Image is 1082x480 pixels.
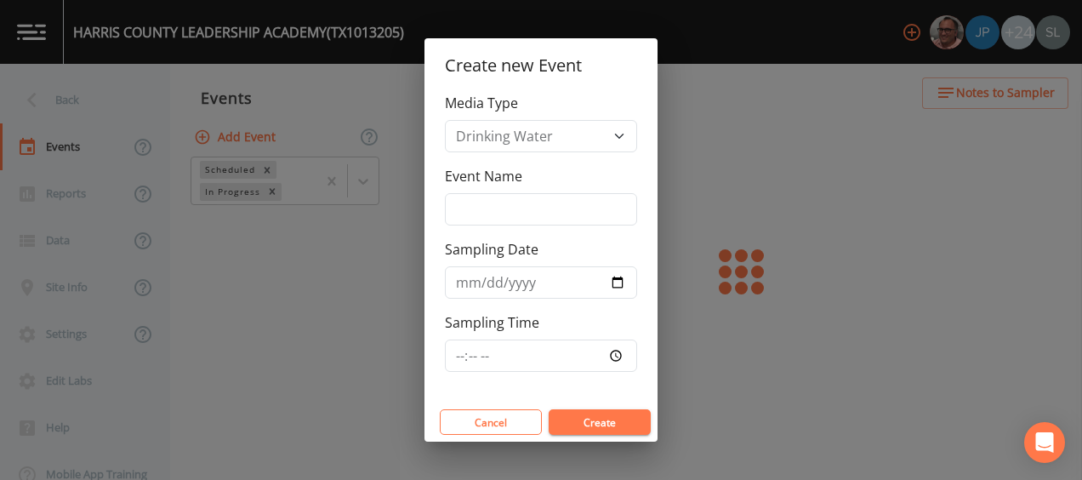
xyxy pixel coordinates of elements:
div: Open Intercom Messenger [1024,422,1065,463]
h2: Create new Event [424,38,658,93]
button: Cancel [440,409,542,435]
label: Media Type [445,93,518,113]
label: Sampling Date [445,239,538,260]
label: Sampling Time [445,312,539,333]
label: Event Name [445,166,522,186]
button: Create [549,409,651,435]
